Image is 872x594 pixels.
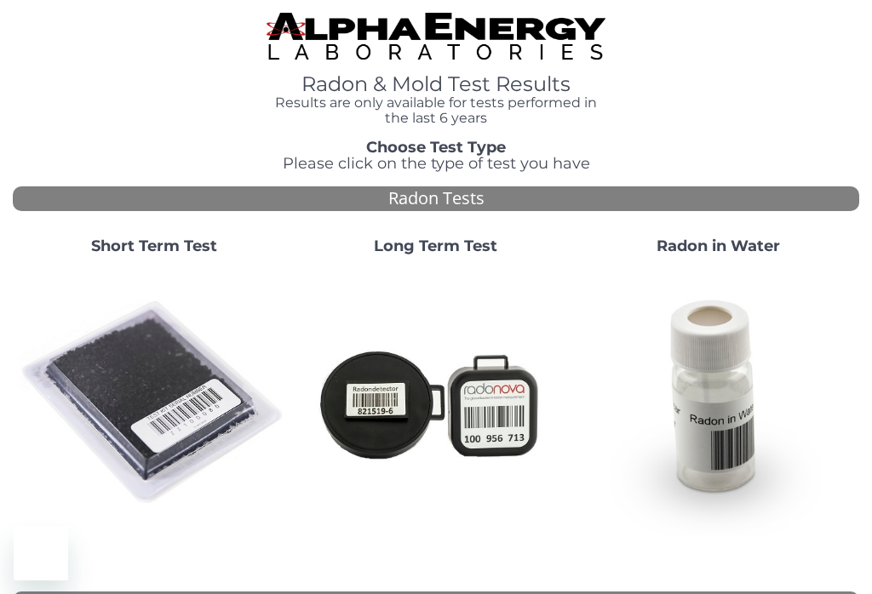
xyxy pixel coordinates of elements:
[267,13,605,60] img: TightCrop.jpg
[267,95,605,125] h4: Results are only available for tests performed in the last 6 years
[20,269,288,537] img: ShortTerm.jpg
[584,269,852,537] img: RadoninWater.jpg
[366,138,506,157] strong: Choose Test Type
[374,237,497,255] strong: Long Term Test
[267,73,605,95] h1: Radon & Mold Test Results
[91,237,217,255] strong: Short Term Test
[283,154,590,173] span: Please click on the type of test you have
[301,269,570,537] img: Radtrak2vsRadtrak3.jpg
[13,186,859,211] div: Radon Tests
[657,237,780,255] strong: Radon in Water
[14,526,68,580] iframe: Button to launch messaging window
